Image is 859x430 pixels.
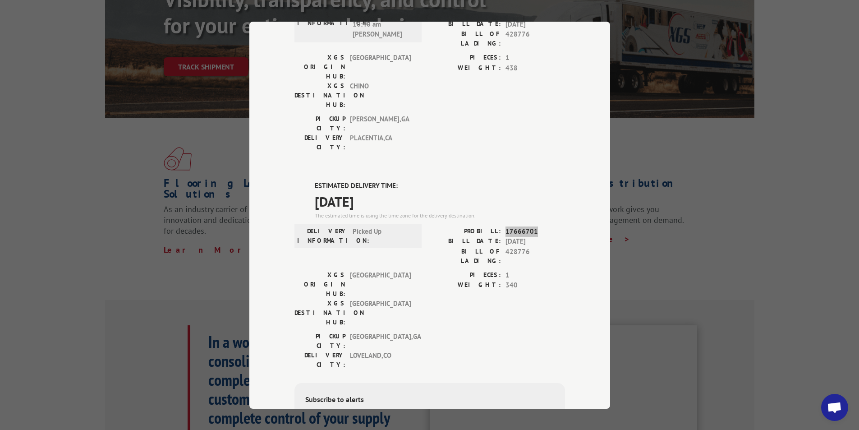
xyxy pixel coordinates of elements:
span: [GEOGRAPHIC_DATA] [350,270,411,298]
label: PROBILL: [430,226,501,236]
span: 340 [505,280,565,291]
span: [DATE] [505,19,565,29]
div: The estimated time is using the time zone for the delivery destination. [315,211,565,219]
label: DELIVERY INFORMATION: [297,9,348,40]
span: [PERSON_NAME] , GA [350,114,411,133]
span: 1 [505,53,565,63]
label: PICKUP CITY: [294,331,345,350]
span: Picked Up [353,226,413,245]
span: LOVELAND , CO [350,350,411,369]
span: [GEOGRAPHIC_DATA] [350,298,411,327]
label: XGS DESTINATION HUB: [294,81,345,110]
label: DELIVERY CITY: [294,350,345,369]
span: 438 [505,63,565,73]
label: PIECES: [430,270,501,280]
div: Open chat [821,394,848,421]
label: XGS ORIGIN HUB: [294,270,345,298]
span: 1 [505,270,565,280]
div: Subscribe to alerts [305,393,554,407]
span: [GEOGRAPHIC_DATA] , GA [350,331,411,350]
span: 428776 [505,246,565,265]
span: PLACENTIA , CA [350,133,411,152]
label: WEIGHT: [430,280,501,291]
label: DELIVERY CITY: [294,133,345,152]
span: [DATE] [505,236,565,247]
label: DELIVERY INFORMATION: [297,226,348,245]
span: [GEOGRAPHIC_DATA] [350,53,411,81]
label: XGS ORIGIN HUB: [294,53,345,81]
span: 17666701 [505,226,565,236]
label: BILL DATE: [430,19,501,29]
label: PIECES: [430,53,501,63]
label: BILL OF LADING: [430,29,501,48]
label: WEIGHT: [430,63,501,73]
div: Get texted with status updates for this shipment. Message and data rates may apply. Message frequ... [305,407,554,427]
label: ESTIMATED DELIVERY TIME: [315,181,565,191]
span: [DATE] [315,191,565,211]
span: [DATE] 10:40 am [PERSON_NAME] [353,9,413,40]
label: BILL OF LADING: [430,246,501,265]
label: BILL DATE: [430,236,501,247]
label: XGS DESTINATION HUB: [294,298,345,327]
span: CHINO [350,81,411,110]
label: PICKUP CITY: [294,114,345,133]
span: 428776 [505,29,565,48]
